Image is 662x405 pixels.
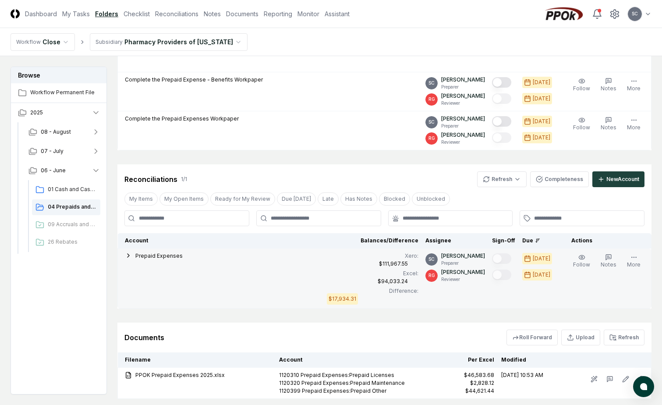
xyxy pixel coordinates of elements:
div: Workflow [16,38,41,46]
a: Checklist [124,9,150,18]
button: Mark complete [492,270,511,280]
a: Assistant [325,9,350,18]
span: Follow [573,124,590,131]
button: Mark complete [492,77,511,88]
th: Sign-Off [489,233,519,249]
span: 06 - June [41,167,66,174]
button: Mark complete [492,253,511,264]
button: More [625,115,642,133]
button: More [625,76,642,94]
div: $111,967.55 [379,260,408,268]
button: Roll Forward [506,330,558,345]
button: Refresh [477,171,527,187]
span: SC [428,119,435,125]
span: Workflow Permanent File [30,89,100,96]
p: Reviewer [441,276,485,283]
a: PPOK Prepaid Expenses 2025.xlsx [125,371,272,379]
span: RG [428,96,435,103]
span: 01 Cash and Cash Equipvalents [48,185,97,193]
a: Documents [226,9,258,18]
span: 09 Accruals and Other Current Liabilities [48,220,97,228]
div: $94,033.24 [378,277,408,285]
div: 1120399 Prepaid Expenses:Prepaid Other [279,387,446,395]
span: 04 Prepaids and Other Current Assets [48,203,97,211]
div: [DATE] [533,95,550,103]
nav: breadcrumb [11,33,248,51]
button: More [625,252,642,270]
span: 07 - July [41,147,64,155]
div: $44,621.44 [465,387,494,395]
div: $17,934.31 [329,295,356,303]
p: Reviewer [441,139,485,146]
button: Unblocked [412,192,450,206]
div: Actions [564,237,644,245]
p: [PERSON_NAME] [441,131,485,139]
div: $46,583.68 [464,371,494,379]
span: 08 - August [41,128,71,136]
button: 08 - August [21,122,107,142]
button: Ready for My Review [210,192,275,206]
a: 01 Cash and Cash Equipvalents [32,182,100,198]
button: Blocked [379,192,410,206]
div: [DATE] [533,78,550,86]
button: NewAccount [592,171,644,187]
span: RG [428,135,435,142]
th: Account [276,352,449,368]
div: Account [125,237,320,245]
p: [PERSON_NAME] [441,268,485,276]
th: Filename [118,352,276,368]
div: [DATE] [533,255,550,263]
button: Due Today [277,192,316,206]
p: [PERSON_NAME] [441,115,485,123]
a: Reconciliations [155,9,198,18]
div: Reconciliations [124,174,177,185]
button: Notes [599,115,618,133]
button: Follow [571,76,592,94]
a: Folders [95,9,118,18]
th: Assignee [422,233,489,249]
a: My Tasks [62,9,90,18]
span: Notes [601,85,616,92]
th: Modified [498,352,562,368]
th: Balances/Difference [323,233,422,249]
div: Difference: [327,287,418,295]
button: Mark complete [492,93,511,104]
button: Follow [571,115,592,133]
div: Due [522,237,557,245]
div: [DATE] [533,134,550,142]
button: Follow [571,252,592,270]
div: $2,828.12 [470,379,494,387]
button: Upload [561,330,600,345]
div: 06 - June [21,180,107,254]
a: Monitor [297,9,319,18]
a: 04 Prepaids and Other Current Assets [32,199,100,215]
div: [DATE] [533,271,550,279]
button: 06 - June [21,161,107,180]
span: Notes [601,261,616,268]
div: 1120320 Prepaid Expenses:Prepaid Maintenance [279,379,446,387]
span: SC [428,256,435,263]
div: 1120310 Prepaid Expenses:Prepaid Licenses [279,371,446,379]
button: Mark complete [492,116,511,127]
p: [PERSON_NAME] [441,252,485,260]
button: Mark complete [492,132,511,143]
div: Excel: [327,270,418,277]
button: SC [627,6,643,22]
button: Completeness [530,171,589,187]
div: 1 / 1 [181,175,187,183]
button: Notes [599,76,618,94]
button: atlas-launcher [633,376,654,397]
p: Preparer [441,260,485,266]
span: Notes [601,124,616,131]
button: Refresh [604,330,644,345]
button: Has Notes [340,192,377,206]
a: 09 Accruals and Other Current Liabilities [32,217,100,233]
a: Dashboard [25,9,57,18]
p: Reviewer [441,100,485,107]
p: [PERSON_NAME] [441,76,485,84]
button: Late [318,192,339,206]
span: Prepaid Expenses [135,252,183,259]
span: RG [428,272,435,279]
span: SC [632,11,638,17]
p: [PERSON_NAME] [441,92,485,100]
